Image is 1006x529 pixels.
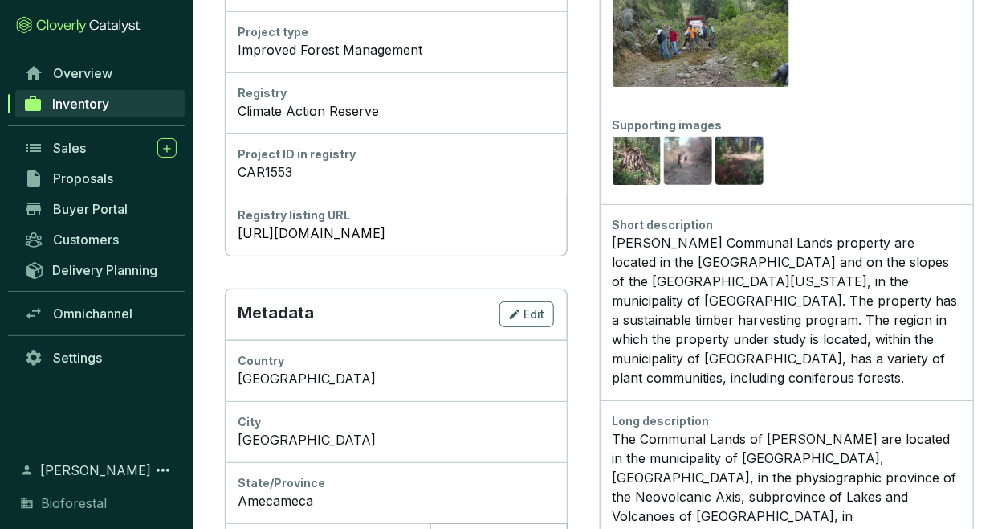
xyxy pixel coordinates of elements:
[16,344,185,371] a: Settings
[16,59,185,87] a: Overview
[613,413,961,429] div: Long description
[15,90,185,117] a: Inventory
[16,165,185,192] a: Proposals
[499,301,554,327] button: Edit
[52,96,109,112] span: Inventory
[53,350,102,366] span: Settings
[53,306,132,322] span: Omnichannel
[238,491,554,511] div: Amecameca
[52,262,157,278] span: Delivery Planning
[238,85,554,101] div: Registry
[238,207,554,223] div: Registry listing URL
[53,140,86,156] span: Sales
[238,162,554,182] div: CAR1553
[238,353,554,369] div: Country
[613,233,961,388] div: [PERSON_NAME] Communal Lands property are located in the [GEOGRAPHIC_DATA] and on the slopes of t...
[16,256,185,283] a: Delivery Planning
[16,195,185,223] a: Buyer Portal
[238,24,554,40] div: Project type
[238,301,314,327] p: Metadata
[238,430,554,449] div: [GEOGRAPHIC_DATA]
[238,475,554,491] div: State/Province
[16,300,185,327] a: Omnichannel
[238,40,554,59] div: Improved Forest Management
[16,226,185,253] a: Customers
[53,65,112,81] span: Overview
[16,134,185,162] a: Sales
[53,201,128,217] span: Buyer Portal
[53,232,119,248] span: Customers
[238,369,554,388] div: [GEOGRAPHIC_DATA]
[238,101,554,121] div: Climate Action Reserve
[40,461,151,480] span: [PERSON_NAME]
[613,217,961,233] div: Short description
[613,117,961,133] div: Supporting images
[41,494,107,513] span: Bioforestal
[524,306,545,322] span: Edit
[53,170,113,187] span: Proposals
[238,146,554,162] div: Project ID in registry
[238,223,554,243] a: [URL][DOMAIN_NAME]
[238,414,554,430] div: City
